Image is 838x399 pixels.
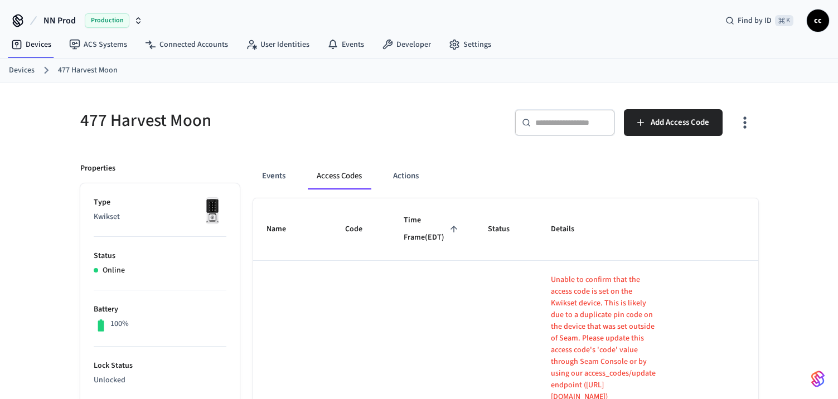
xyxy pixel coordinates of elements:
img: SeamLogoGradient.69752ec5.svg [811,370,825,388]
img: Kwikset Halo Touchscreen Wifi Enabled Smart Lock, Polished Chrome, Front [198,197,226,225]
span: NN Prod [43,14,76,27]
span: Code [345,221,377,238]
div: ant example [253,163,758,189]
button: cc [807,9,829,32]
h5: 477 Harvest Moon [80,109,413,132]
span: Add Access Code [651,115,709,130]
span: ⌘ K [775,15,793,26]
span: Production [85,13,129,28]
span: Time Frame(EDT) [404,212,462,247]
p: Unlocked [94,374,226,386]
button: Add Access Code [624,109,723,136]
p: Kwikset [94,211,226,223]
span: Name [267,221,301,238]
a: Devices [2,35,60,55]
p: Online [103,265,125,276]
p: Properties [80,163,115,174]
p: Lock Status [94,360,226,372]
button: Access Codes [308,163,371,189]
p: 100% [110,318,129,330]
a: User Identities [237,35,318,55]
a: 477 Harvest Moon [58,65,118,76]
p: Status [94,250,226,262]
a: Connected Accounts [136,35,237,55]
a: Settings [440,35,500,55]
button: Actions [384,163,428,189]
p: Type [94,197,226,208]
a: ACS Systems [60,35,136,55]
span: Find by ID [738,15,772,26]
a: Devices [9,65,35,76]
button: Events [253,163,294,189]
a: Developer [373,35,440,55]
span: Status [488,221,524,238]
p: Battery [94,304,226,315]
span: Details [551,221,589,238]
span: cc [808,11,828,31]
a: Events [318,35,373,55]
div: Find by ID⌘ K [716,11,802,31]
